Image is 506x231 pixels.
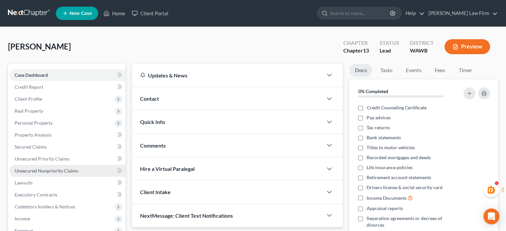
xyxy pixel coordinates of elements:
[140,212,233,219] span: NextMessage: Client Text Notifications
[330,7,391,19] input: Search by name...
[8,42,71,51] span: [PERSON_NAME]
[9,165,125,177] a: Unsecured Nonpriority Claims
[140,166,195,172] span: Hire a Virtual Paralegal
[128,7,172,19] a: Client Portal
[367,104,426,111] span: Credit Counseling Certificate
[380,39,399,47] div: Status
[410,39,434,47] div: District
[15,144,47,150] span: Secured Claims
[349,64,372,77] a: Docs
[15,156,70,162] span: Unsecured Priority Claims
[140,72,315,79] div: Updates & News
[425,7,498,19] a: [PERSON_NAME] Law Firm
[358,88,388,94] strong: 0% Completed
[367,144,415,151] span: Titles to motor vehicles
[9,81,125,93] a: Credit Report
[367,215,455,228] span: Separation agreements or decrees of divorces
[140,95,159,102] span: Contact
[9,69,125,81] a: Case Dashboard
[444,39,490,54] button: Preview
[15,180,33,185] span: Lawsuits
[400,64,426,77] a: Events
[453,64,477,77] a: Timer
[9,141,125,153] a: Secured Claims
[367,124,390,131] span: Tax returns
[15,204,75,209] span: Codebtors Insiders & Notices
[140,142,166,149] span: Comments
[343,39,369,47] div: Chapter
[380,47,399,55] div: Lead
[100,7,128,19] a: Home
[15,96,42,102] span: Client Profile
[375,64,398,77] a: Tasks
[9,153,125,165] a: Unsecured Priority Claims
[367,164,413,171] span: Life insurance policies
[70,11,92,16] span: New Case
[15,168,78,173] span: Unsecured Nonpriority Claims
[367,134,401,141] span: Bank statements
[15,72,48,78] span: Case Dashboard
[9,177,125,189] a: Lawsuits
[15,84,43,90] span: Credit Report
[363,47,369,54] span: 13
[343,47,369,55] div: Chapter
[367,195,407,201] span: Income Documents
[367,205,403,212] span: Appraisal reports
[367,184,442,191] span: Drivers license & social security card
[140,119,165,125] span: Quick Info
[15,216,30,221] span: Income
[483,208,499,224] div: Open Intercom Messenger
[15,132,52,138] span: Property Analysis
[15,108,43,114] span: Real Property
[402,7,424,19] a: Help
[429,64,450,77] a: Fees
[410,47,434,55] div: WAWB
[367,174,431,181] span: Retirement account statements
[367,114,391,121] span: Pay advices
[15,120,53,126] span: Personal Property
[140,189,171,195] span: Client Intake
[15,192,57,197] span: Executory Contracts
[9,129,125,141] a: Property Analysis
[9,189,125,201] a: Executory Contracts
[367,154,431,161] span: Recorded mortgages and deeds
